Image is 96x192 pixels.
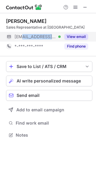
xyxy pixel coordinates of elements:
span: AI write personalized message [17,79,81,83]
button: Add to email campaign [6,104,92,115]
button: AI write personalized message [6,76,92,86]
button: Reveal Button [64,43,88,49]
button: Send email [6,90,92,101]
button: Reveal Button [64,34,88,40]
span: [EMAIL_ADDRESS][DOMAIN_NAME] [14,34,56,39]
span: Find work email [16,120,90,126]
button: Find work email [6,119,92,127]
button: save-profile-one-click [6,61,92,72]
div: Sales Representative at [GEOGRAPHIC_DATA] [6,25,92,30]
img: ContactOut v5.3.10 [6,4,42,11]
div: Save to List / ATS / CRM [17,64,82,69]
span: Notes [16,132,90,138]
div: [PERSON_NAME] [6,18,46,24]
span: Add to email campaign [16,107,64,112]
span: Send email [17,93,40,98]
button: Notes [6,131,92,139]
